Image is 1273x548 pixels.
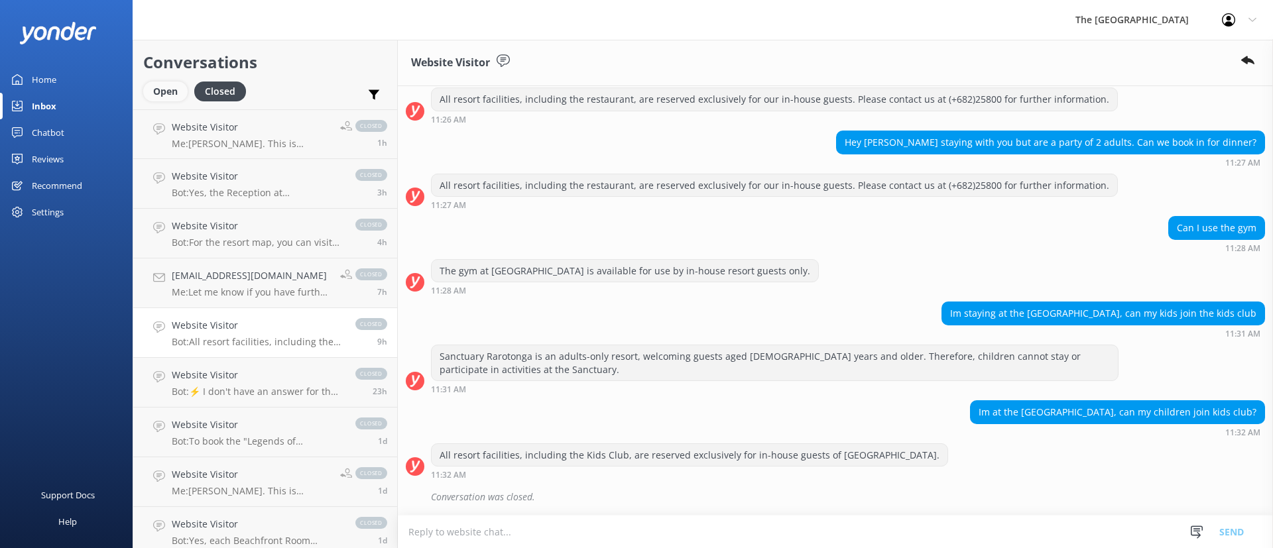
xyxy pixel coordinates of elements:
div: Home [32,66,56,93]
div: All resort facilities, including the restaurant, are reserved exclusively for our in-house guests... [432,174,1117,197]
a: Open [143,83,194,98]
strong: 11:31 AM [431,386,466,394]
div: Sanctuary Rarotonga is an adults-only resort, welcoming guests aged [DEMOGRAPHIC_DATA] years and ... [432,345,1118,380]
div: Support Docs [41,482,95,508]
div: Inbox [32,93,56,119]
strong: 11:32 AM [1225,429,1260,437]
div: Recommend [32,172,82,199]
p: Me: Let me know if you have further questions , I am happy to assist you further. [172,286,330,298]
span: closed [355,120,387,132]
div: 2025-08-19T01:59:19.685 [406,486,1265,508]
h4: Website Visitor [172,120,330,135]
div: The gym at [GEOGRAPHIC_DATA] is available for use by in-house resort guests only. [432,260,818,282]
a: Closed [194,83,253,98]
h4: Website Visitor [172,517,342,531]
div: Closed [194,82,246,101]
p: Me: [PERSON_NAME]. This is [PERSON_NAME] from Reservations. How can I help you? [172,485,330,497]
div: 11:31am 18-Aug-2025 (UTC -10:00) Pacific/Honolulu [431,384,1119,394]
a: Website VisitorMe:[PERSON_NAME]. This is [PERSON_NAME] from the Reservations. How can I help you?... [133,109,397,159]
span: 05:23pm 18-Aug-2025 (UTC -10:00) Pacific/Honolulu [377,187,387,198]
a: Website VisitorBot:For the resort map, you can visit this link and click on "resort Map" at the l... [133,209,397,258]
h4: Website Visitor [172,368,342,382]
div: 11:27am 18-Aug-2025 (UTC -10:00) Pacific/Honolulu [836,158,1265,167]
div: 11:27am 18-Aug-2025 (UTC -10:00) Pacific/Honolulu [431,200,1118,209]
div: Chatbot [32,119,64,146]
span: 09:55pm 17-Aug-2025 (UTC -10:00) Pacific/Honolulu [373,386,387,397]
a: Website VisitorMe:[PERSON_NAME]. This is [PERSON_NAME] from Reservations. How can I help you?clos... [133,457,397,507]
div: 11:32am 18-Aug-2025 (UTC -10:00) Pacific/Honolulu [431,470,948,479]
div: 11:26am 18-Aug-2025 (UTC -10:00) Pacific/Honolulu [431,115,1118,124]
strong: 11:28 AM [431,287,466,295]
strong: 11:28 AM [1225,245,1260,252]
img: yonder-white-logo.png [20,22,96,44]
p: Bot: ⚡ I don't have an answer for that in my knowledge base. Please try and rephrase your questio... [172,386,342,398]
span: 07:57pm 17-Aug-2025 (UTC -10:00) Pacific/Honolulu [378,535,387,546]
span: closed [355,318,387,330]
h2: Conversations [143,50,387,75]
span: closed [355,417,387,429]
a: Website VisitorBot:All resort facilities, including the Kids Club, are reserved exclusively for i... [133,308,397,358]
strong: 11:32 AM [431,471,466,479]
div: 11:28am 18-Aug-2025 (UTC -10:00) Pacific/Honolulu [431,286,819,295]
h3: Website Visitor [411,54,490,72]
p: Bot: All resort facilities, including the Kids Club, are reserved exclusively for in-house guests... [172,336,342,348]
a: Website VisitorBot:To book the "Legends of Polynesia" Island Night Umu Feast & Drum Dance Show, p... [133,408,397,457]
span: 08:10pm 17-Aug-2025 (UTC -10:00) Pacific/Honolulu [378,435,387,447]
div: 11:31am 18-Aug-2025 (UTC -10:00) Pacific/Honolulu [941,329,1265,338]
div: 11:28am 18-Aug-2025 (UTC -10:00) Pacific/Honolulu [1168,243,1265,252]
strong: 11:31 AM [1225,330,1260,338]
a: [EMAIL_ADDRESS][DOMAIN_NAME]Me:Let me know if you have further questions , I am happy to assist y... [133,258,397,308]
div: Hey [PERSON_NAME] staying with you but are a party of 2 adults. Can we book in for dinner? [837,131,1264,154]
h4: [EMAIL_ADDRESS][DOMAIN_NAME] [172,268,330,283]
div: Conversation was closed. [431,486,1265,508]
div: 11:32am 18-Aug-2025 (UTC -10:00) Pacific/Honolulu [970,427,1265,437]
span: closed [355,368,387,380]
a: Website VisitorBot:⚡ I don't have an answer for that in my knowledge base. Please try and rephras... [133,358,397,408]
div: Can I use the gym [1169,217,1264,239]
div: Open [143,82,188,101]
div: Help [58,508,77,535]
strong: 11:26 AM [431,116,466,124]
div: All resort facilities, including the Kids Club, are reserved exclusively for in-house guests of [... [432,444,947,466]
span: 08:07pm 17-Aug-2025 (UTC -10:00) Pacific/Honolulu [378,485,387,496]
p: Bot: Yes, each Beachfront Room includes a microwave along with other amenities. For the full faci... [172,535,342,547]
h4: Website Visitor [172,318,342,333]
h4: Website Visitor [172,417,342,432]
p: Bot: To book the "Legends of Polynesia" Island Night Umu Feast & Drum Dance Show, please see our ... [172,435,342,447]
div: Settings [32,199,64,225]
p: Bot: For the resort map, you can visit this link and click on "resort Map" at the lower left bott... [172,237,342,248]
h4: Website Visitor [172,219,342,233]
h4: Website Visitor [172,169,342,184]
strong: 11:27 AM [1225,159,1260,167]
div: Im staying at the [GEOGRAPHIC_DATA], can my kids join the kids club [942,302,1264,325]
div: Im at the [GEOGRAPHIC_DATA], can my children join kids club? [971,401,1264,423]
span: 01:43pm 18-Aug-2025 (UTC -10:00) Pacific/Honolulu [377,286,387,298]
span: 04:37pm 18-Aug-2025 (UTC -10:00) Pacific/Honolulu [377,237,387,248]
strong: 11:27 AM [431,201,466,209]
span: closed [355,169,387,181]
p: Bot: Yes, the Reception at [GEOGRAPHIC_DATA] is open 24/7. [172,187,342,199]
h4: Website Visitor [172,467,330,482]
span: closed [355,268,387,280]
p: Me: [PERSON_NAME]. This is [PERSON_NAME] from the Reservations. How can I help you? [172,138,330,150]
div: Reviews [32,146,64,172]
div: All resort facilities, including the restaurant, are reserved exclusively for our in-house guests... [432,88,1117,111]
span: closed [355,219,387,231]
span: 11:32am 18-Aug-2025 (UTC -10:00) Pacific/Honolulu [377,336,387,347]
span: 07:23pm 18-Aug-2025 (UTC -10:00) Pacific/Honolulu [377,137,387,148]
span: closed [355,517,387,529]
span: closed [355,467,387,479]
a: Website VisitorBot:Yes, the Reception at [GEOGRAPHIC_DATA] is open 24/7.closed3h [133,159,397,209]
